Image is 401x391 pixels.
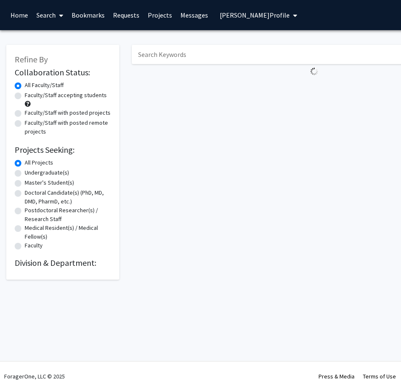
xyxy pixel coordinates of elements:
h2: Projects Seeking: [15,145,111,155]
a: Bookmarks [67,0,109,30]
label: Undergraduate(s) [25,168,69,177]
a: Press & Media [319,373,355,380]
div: ForagerOne, LLC © 2025 [4,362,65,391]
a: Messages [176,0,212,30]
span: [PERSON_NAME] Profile [220,11,290,19]
label: Master's Student(s) [25,178,74,187]
a: Projects [144,0,176,30]
a: Home [6,0,32,30]
a: Requests [109,0,144,30]
label: Doctoral Candidate(s) (PhD, MD, DMD, PharmD, etc.) [25,188,111,206]
h2: Collaboration Status: [15,67,111,77]
label: Postdoctoral Researcher(s) / Research Staff [25,206,111,224]
label: All Projects [25,158,53,167]
h2: Division & Department: [15,258,111,268]
a: Terms of Use [363,373,396,380]
img: Loading [307,64,321,79]
label: Faculty/Staff accepting students [25,91,107,100]
a: Search [32,0,67,30]
span: Refine By [15,54,48,64]
label: All Faculty/Staff [25,81,64,90]
label: Medical Resident(s) / Medical Fellow(s) [25,224,111,241]
label: Faculty/Staff with posted projects [25,108,111,117]
label: Faculty/Staff with posted remote projects [25,118,111,136]
label: Faculty [25,241,43,250]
